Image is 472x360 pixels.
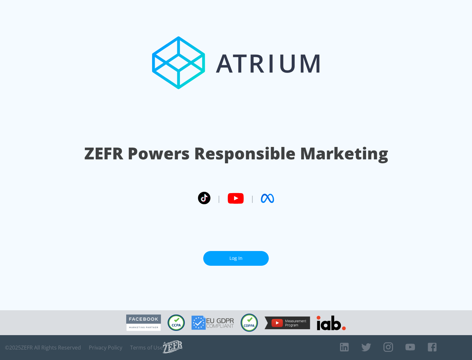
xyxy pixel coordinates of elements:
span: | [250,193,254,203]
h1: ZEFR Powers Responsible Marketing [84,142,388,165]
a: Terms of Use [130,344,163,351]
a: Privacy Policy [89,344,122,351]
img: CCPA Compliant [167,315,185,331]
img: Facebook Marketing Partner [126,315,161,331]
span: | [217,193,221,203]
img: YouTube Measurement Program [265,316,310,329]
img: COPPA Compliant [241,314,258,332]
img: IAB [317,315,346,330]
a: Log In [203,251,269,266]
img: GDPR Compliant [191,315,234,330]
span: © 2025 ZEFR All Rights Reserved [5,344,81,351]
